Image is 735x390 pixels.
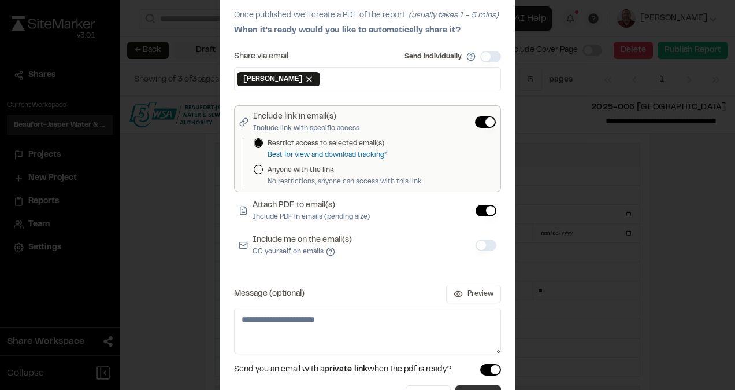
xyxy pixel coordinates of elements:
[243,74,302,84] span: [PERSON_NAME]
[324,366,367,373] span: private link
[234,27,461,34] span: When it's ready would you like to automatically share it?
[234,363,452,376] span: Send you an email with a when the pdf is ready?
[268,165,422,175] label: Anyone with the link
[234,9,501,22] p: Once published we'll create a PDF of the report.
[234,290,305,298] label: Message (optional)
[234,53,288,61] label: Share via email
[326,247,335,256] button: Include me on the email(s)CC yourself on emails
[446,285,501,303] button: Preview
[253,111,359,134] label: Include link in email(s)
[253,212,370,222] p: Include PDF in emails (pending size)
[253,123,359,134] p: Include link with specific access
[409,12,499,19] span: (usually takes 1 - 5 mins)
[253,246,352,257] p: CC yourself on emails
[253,199,370,222] label: Attach PDF to email(s)
[268,138,387,149] label: Restrict access to selected email(s)
[268,150,387,160] p: Best for view and download tracking*
[253,234,352,257] label: Include me on the email(s)
[404,51,462,62] label: Send individually
[268,176,422,187] p: No restrictions, anyone can access with this link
